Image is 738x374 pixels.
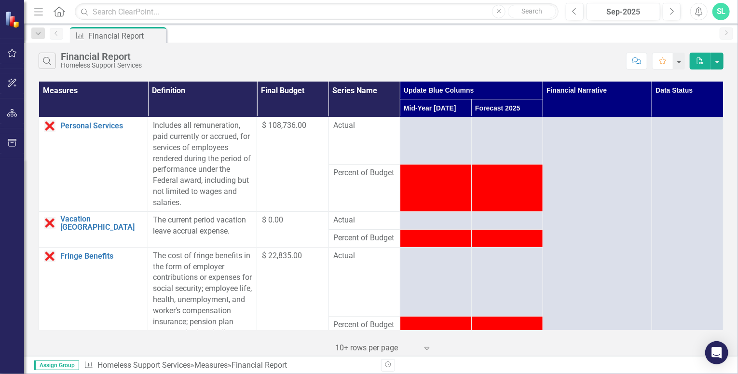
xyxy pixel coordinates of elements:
div: Sep-2025 [590,6,657,18]
a: Vacation [GEOGRAPHIC_DATA] [60,215,143,232]
img: Data Error [44,120,55,132]
span: Actual [334,250,395,262]
td: Double-Click to Edit [471,247,543,317]
span: $ 0.00 [262,215,283,224]
img: Data Error [44,250,55,262]
a: Fringe Benefits [60,252,143,261]
span: Percent of Budget [334,233,395,244]
a: Measures [194,360,228,370]
td: Double-Click to Edit [471,117,543,165]
span: Assign Group [34,360,79,370]
div: The current period vacation leave accrual expense. [153,215,252,237]
td: Double-Click to Edit [471,211,543,229]
a: Personal Services [60,122,143,130]
span: Actual [334,215,395,226]
button: SL [712,3,730,20]
div: Financial Report [61,51,142,62]
td: Double-Click to Edit Right Click for Context Menu [39,211,148,247]
span: $ 22,835.00 [262,251,302,260]
td: Double-Click to Edit [400,117,471,165]
input: Search ClearPoint... [75,3,559,20]
span: $ 108,736.00 [262,121,306,130]
td: Double-Click to Edit Right Click for Context Menu [39,117,148,212]
a: Homeless Support Services [97,360,191,370]
span: Search [522,7,543,15]
img: ClearPoint Strategy [5,11,22,28]
span: Percent of Budget [334,319,395,331]
td: Double-Click to Edit [400,247,471,317]
div: Includes all remuneration, paid currently or accrued, for services of employees rendered during t... [153,120,252,208]
span: Percent of Budget [334,167,395,179]
img: Data Error [44,217,55,229]
button: Sep-2025 [587,3,660,20]
div: Homeless Support Services [61,62,142,69]
button: Search [508,5,556,18]
div: Financial Report [88,30,164,42]
td: Double-Click to Edit [400,211,471,229]
div: » » [84,360,374,371]
div: Open Intercom Messenger [705,341,728,364]
div: Financial Report [232,360,287,370]
span: Actual [334,120,395,131]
